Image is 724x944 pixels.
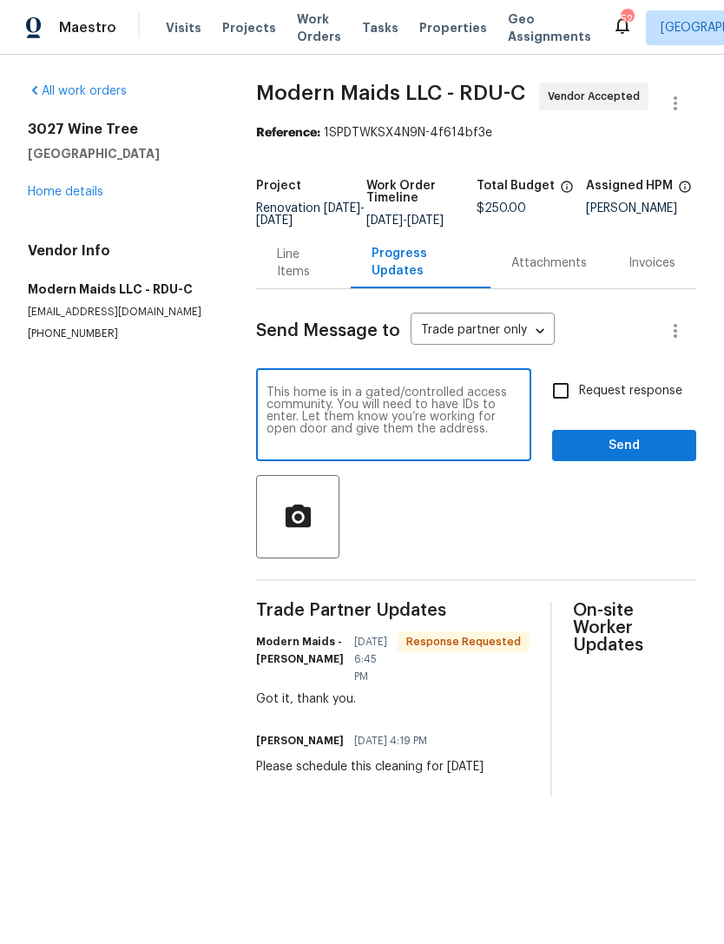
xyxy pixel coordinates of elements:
[354,633,387,685] span: [DATE] 6:45 PM
[366,215,444,227] span: -
[256,215,293,227] span: [DATE]
[508,10,591,45] span: Geo Assignments
[407,215,444,227] span: [DATE]
[511,254,587,272] div: Attachments
[477,202,526,215] span: $250.00
[366,180,477,204] h5: Work Order Timeline
[678,180,692,202] span: The hpm assigned to this work order.
[621,10,633,28] div: 52
[372,245,470,280] div: Progress Updates
[166,19,201,36] span: Visits
[629,254,675,272] div: Invoices
[256,180,301,192] h5: Project
[256,732,344,749] h6: [PERSON_NAME]
[256,127,320,139] b: Reference:
[28,85,127,97] a: All work orders
[28,281,214,298] h5: Modern Maids LLC - RDU-C
[28,186,103,198] a: Home details
[28,327,214,341] p: [PHONE_NUMBER]
[256,758,484,776] div: Please schedule this cleaning for [DATE]
[586,202,696,215] div: [PERSON_NAME]
[297,10,341,45] span: Work Orders
[256,633,344,668] h6: Modern Maids - [PERSON_NAME]
[477,180,555,192] h5: Total Budget
[586,180,673,192] h5: Assigned HPM
[399,633,528,650] span: Response Requested
[419,19,487,36] span: Properties
[256,83,525,103] span: Modern Maids LLC - RDU-C
[411,317,555,346] div: Trade partner only
[59,19,116,36] span: Maestro
[256,322,400,340] span: Send Message to
[222,19,276,36] span: Projects
[573,602,696,654] span: On-site Worker Updates
[354,732,427,749] span: [DATE] 4:19 PM
[362,22,398,34] span: Tasks
[548,88,647,105] span: Vendor Accepted
[256,690,530,708] div: Got it, thank you.
[256,202,365,227] span: -
[267,386,521,447] textarea: This home is in a gated/controlled access community. You will need to have IDs to enter. Let them...
[324,202,360,215] span: [DATE]
[277,246,330,281] div: Line Items
[566,435,682,457] span: Send
[28,305,214,320] p: [EMAIL_ADDRESS][DOMAIN_NAME]
[28,121,214,138] h2: 3027 Wine Tree
[552,430,696,462] button: Send
[28,242,214,260] h4: Vendor Info
[256,202,365,227] span: Renovation
[256,124,696,142] div: 1SPDTWKSX4N9N-4f614bf3e
[560,180,574,202] span: The total cost of line items that have been proposed by Opendoor. This sum includes line items th...
[256,602,530,619] span: Trade Partner Updates
[366,215,403,227] span: [DATE]
[28,145,214,162] h5: [GEOGRAPHIC_DATA]
[579,382,682,400] span: Request response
